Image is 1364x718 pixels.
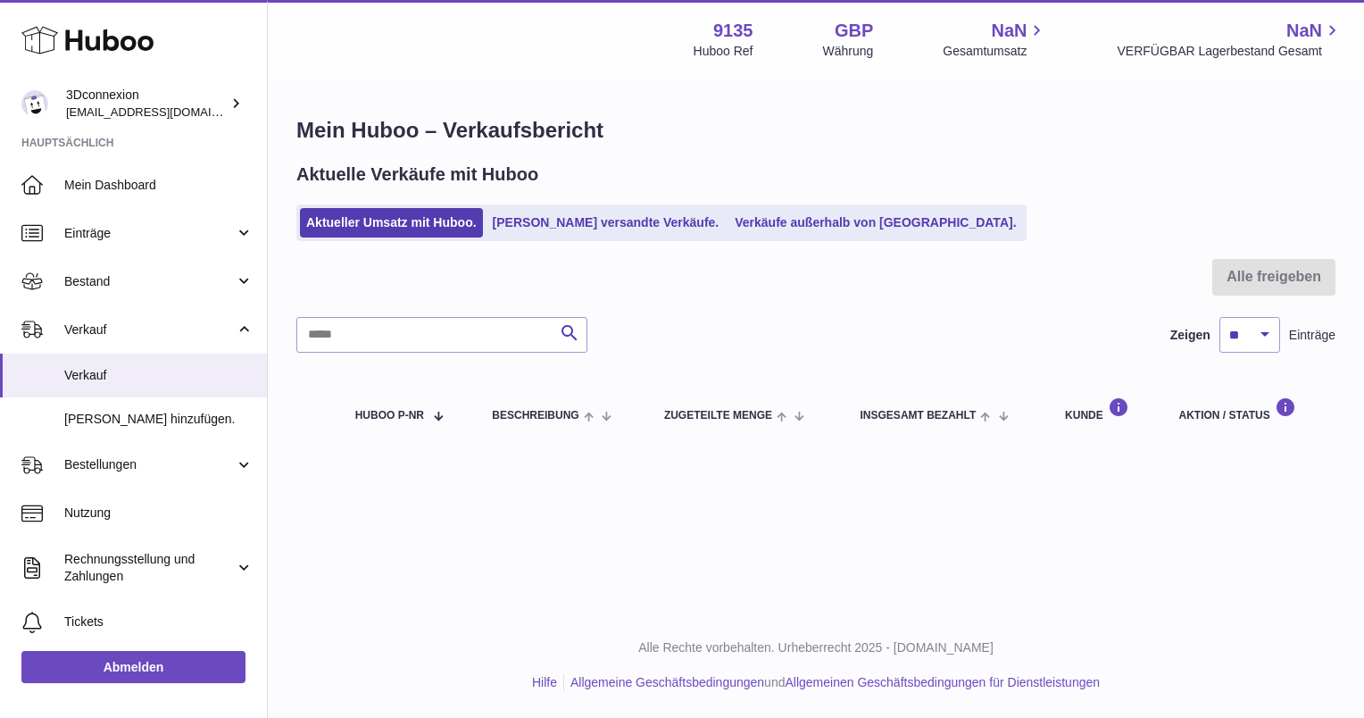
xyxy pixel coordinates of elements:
[943,19,1047,60] a: NaN Gesamtumsatz
[1179,397,1318,422] div: Aktion / Status
[66,104,262,119] span: [EMAIL_ADDRESS][DOMAIN_NAME]
[785,675,1100,689] a: Allgemeinen Geschäftsbedingungen für Dienstleistungen
[282,639,1350,656] p: Alle Rechte vorbehalten. Urheberrecht 2025 - [DOMAIN_NAME]
[64,505,254,522] span: Nutzung
[1065,397,1143,422] div: Kunde
[694,43,753,60] div: Huboo Ref
[943,43,1047,60] span: Gesamtumsatz
[21,90,48,117] img: order_eu@3dconnexion.com
[835,19,873,43] strong: GBP
[1117,19,1343,60] a: NaN VERFÜGBAR Lagerbestand Gesamt
[64,273,235,290] span: Bestand
[532,675,557,689] a: Hilfe
[64,551,235,585] span: Rechnungsstellung und Zahlungen
[64,411,254,428] span: [PERSON_NAME] hinzufügen.
[64,225,235,242] span: Einträge
[64,614,254,630] span: Tickets
[823,43,874,60] div: Währung
[300,208,483,238] a: Aktueller Umsatz mit Huboo.
[564,674,1100,691] li: und
[64,177,254,194] span: Mein Dashboard
[861,410,977,422] span: Insgesamt bezahlt
[728,208,1022,238] a: Verkäufe außerhalb von [GEOGRAPHIC_DATA].
[296,163,538,187] h2: Aktuelle Verkäufe mit Huboo
[64,456,235,473] span: Bestellungen
[355,410,424,422] span: Huboo P-Nr
[487,208,726,238] a: [PERSON_NAME] versandte Verkäufe.
[664,410,772,422] span: ZUGETEILTE Menge
[1170,327,1210,344] label: Zeigen
[1289,327,1335,344] span: Einträge
[21,651,245,683] a: Abmelden
[492,410,578,422] span: Beschreibung
[570,675,764,689] a: Allgemeine Geschäftsbedingungen
[1117,43,1343,60] span: VERFÜGBAR Lagerbestand Gesamt
[64,321,235,338] span: Verkauf
[64,367,254,384] span: Verkauf
[296,116,1335,145] h1: Mein Huboo – Verkaufsbericht
[66,87,227,121] div: 3Dconnexion
[1286,19,1322,43] span: NaN
[713,19,753,43] strong: 9135
[991,19,1027,43] span: NaN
